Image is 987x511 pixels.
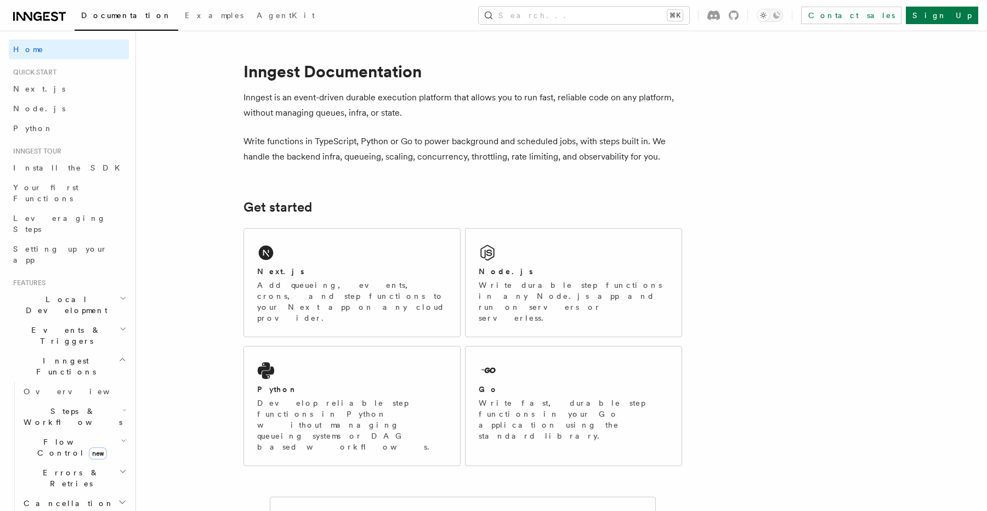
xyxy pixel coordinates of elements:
[13,214,106,234] span: Leveraging Steps
[9,355,118,377] span: Inngest Functions
[81,11,172,20] span: Documentation
[9,351,129,382] button: Inngest Functions
[243,61,682,81] h1: Inngest Documentation
[13,84,65,93] span: Next.js
[19,498,114,509] span: Cancellation
[465,346,682,466] a: GoWrite fast, durable step functions in your Go application using the standard library.
[13,104,65,113] span: Node.js
[479,280,668,323] p: Write durable step functions in any Node.js app and run on servers or serverless.
[9,99,129,118] a: Node.js
[75,3,178,31] a: Documentation
[257,398,447,452] p: Develop reliable step functions in Python without managing queueing systems or DAG based workflows.
[667,10,683,21] kbd: ⌘K
[9,158,129,178] a: Install the SDK
[479,266,533,277] h2: Node.js
[9,178,129,208] a: Your first Functions
[479,384,498,395] h2: Go
[9,118,129,138] a: Python
[9,320,129,351] button: Events & Triggers
[185,11,243,20] span: Examples
[9,289,129,320] button: Local Development
[257,280,447,323] p: Add queueing, events, crons, and step functions to your Next app on any cloud provider.
[243,346,461,466] a: PythonDevelop reliable step functions in Python without managing queueing systems or DAG based wo...
[801,7,901,24] a: Contact sales
[757,9,783,22] button: Toggle dark mode
[9,325,120,347] span: Events & Triggers
[9,239,129,270] a: Setting up your app
[9,79,129,99] a: Next.js
[9,294,120,316] span: Local Development
[24,387,137,396] span: Overview
[250,3,321,30] a: AgentKit
[13,124,53,133] span: Python
[257,384,298,395] h2: Python
[9,208,129,239] a: Leveraging Steps
[19,467,119,489] span: Errors & Retries
[9,279,46,287] span: Features
[178,3,250,30] a: Examples
[9,39,129,59] a: Home
[19,406,122,428] span: Steps & Workflows
[257,266,304,277] h2: Next.js
[19,382,129,401] a: Overview
[9,147,61,156] span: Inngest tour
[89,447,107,459] span: new
[243,90,682,121] p: Inngest is an event-driven durable execution platform that allows you to run fast, reliable code ...
[9,68,56,77] span: Quick start
[19,401,129,432] button: Steps & Workflows
[13,163,127,172] span: Install the SDK
[13,245,107,264] span: Setting up your app
[19,432,129,463] button: Flow Controlnew
[243,134,682,164] p: Write functions in TypeScript, Python or Go to power background and scheduled jobs, with steps bu...
[19,463,129,493] button: Errors & Retries
[13,183,78,203] span: Your first Functions
[13,44,44,55] span: Home
[257,11,315,20] span: AgentKit
[243,200,312,215] a: Get started
[19,436,121,458] span: Flow Control
[465,228,682,337] a: Node.jsWrite durable step functions in any Node.js app and run on servers or serverless.
[479,398,668,441] p: Write fast, durable step functions in your Go application using the standard library.
[906,7,978,24] a: Sign Up
[243,228,461,337] a: Next.jsAdd queueing, events, crons, and step functions to your Next app on any cloud provider.
[479,7,689,24] button: Search...⌘K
